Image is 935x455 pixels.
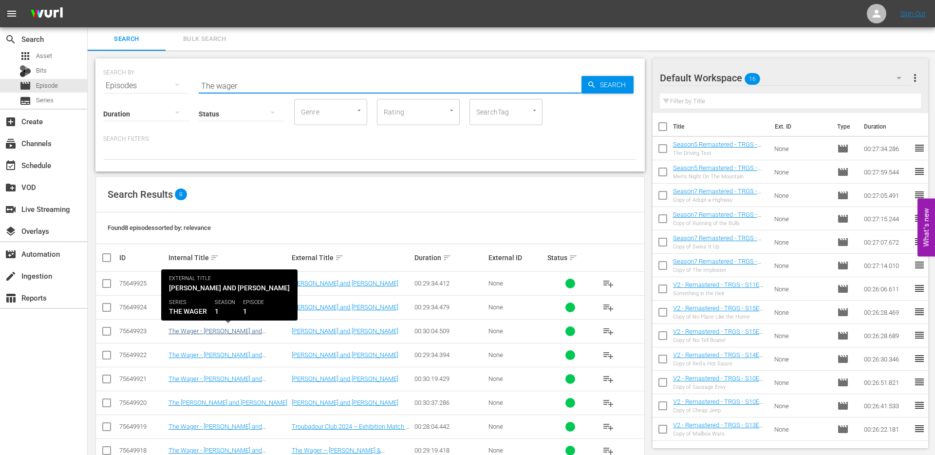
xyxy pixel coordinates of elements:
[673,431,767,437] div: Copy of Mailbox Wars
[596,76,634,94] span: Search
[443,253,451,262] span: sort
[168,375,266,390] a: The Wager - [PERSON_NAME] and [PERSON_NAME]
[292,327,398,335] a: [PERSON_NAME] and [PERSON_NAME]
[5,248,17,260] span: Automation
[488,399,544,406] div: None
[745,69,760,89] span: 16
[414,447,486,454] div: 00:29:19.418
[837,190,849,201] span: Episode
[673,141,761,155] a: Season5 Remastered - TRGS - S05E02 - The Driving Test
[914,399,925,411] span: reorder
[119,351,166,359] div: 75649922
[602,325,614,337] span: playlist_add
[168,399,287,406] a: The [PERSON_NAME] and [PERSON_NAME]
[673,150,767,156] div: The Driving Test
[900,10,926,18] a: Sign Out
[488,327,544,335] div: None
[597,272,620,295] button: playlist_add
[119,327,166,335] div: 75649923
[837,166,849,178] span: Episode
[914,189,925,201] span: reorder
[769,113,831,140] th: Ext. ID
[488,303,544,311] div: None
[597,296,620,319] button: playlist_add
[673,211,761,226] a: Season7 Remastered - TRGS - S07E01 - Running of the Bulls
[175,189,187,200] span: 8
[673,407,767,414] div: Copy of Cheap Jeep
[673,314,767,320] div: Copy of No Place Like the Home
[119,280,166,287] div: 75649925
[909,72,921,84] span: more_vert
[860,160,914,184] td: 00:27:59.544
[119,423,166,430] div: 75649919
[5,292,17,304] span: Reports
[602,373,614,385] span: playlist_add
[837,400,849,412] span: Episode
[119,254,166,262] div: ID
[837,306,849,318] span: Episode
[770,230,834,254] td: None
[210,253,219,262] span: sort
[914,259,925,271] span: reorder
[914,212,925,224] span: reorder
[770,254,834,277] td: None
[103,72,189,99] div: Episodes
[335,253,344,262] span: sort
[597,367,620,391] button: playlist_add
[673,290,767,297] div: Something in the Heir
[171,34,238,45] span: Bulk Search
[488,375,544,382] div: None
[168,303,266,318] a: The Wager - [PERSON_NAME] and [PERSON_NAME]
[860,371,914,394] td: 00:26:51.821
[292,303,398,311] a: [PERSON_NAME] and [PERSON_NAME]
[119,375,166,382] div: 75649921
[673,197,767,203] div: Copy of Adopt-a-Highway
[93,34,160,45] span: Search
[292,423,410,445] a: Troubadour Club 2024 – Exhibition Match – [PERSON_NAME] & East vs [PERSON_NAME] & [PERSON_NAME]
[108,224,211,231] span: Found 8 episodes sorted by: relevance
[488,447,544,454] div: None
[6,8,18,19] span: menu
[914,329,925,341] span: reorder
[673,304,766,319] a: V2 - Remastered - TRGS - S15E10 - No Place Like the Home
[914,376,925,388] span: reorder
[447,106,456,115] button: Open
[673,384,767,390] div: Copy of Sausage Envy
[673,351,766,366] a: V2 - Remastered - TRGS - S14E01 - Red's Hot Sauce
[36,51,52,61] span: Asset
[292,252,412,264] div: External Title
[673,173,767,180] div: Men's Night On The Mountain
[914,166,925,177] span: reorder
[860,301,914,324] td: 00:26:28.469
[860,347,914,371] td: 00:26:30.346
[914,423,925,435] span: reorder
[488,351,544,359] div: None
[837,423,849,435] span: Episode
[19,65,31,77] div: Bits
[103,135,637,143] p: Search Filters:
[488,280,544,287] div: None
[837,353,849,365] span: Episode
[602,397,614,409] span: playlist_add
[597,415,620,438] button: playlist_add
[837,213,849,225] span: Episode
[19,95,31,107] span: Series
[673,220,767,227] div: Copy of Running of the Bulls
[414,399,486,406] div: 00:30:37.286
[860,184,914,207] td: 00:27:05.491
[673,337,767,343] div: Copy of No Tell Boatel
[770,207,834,230] td: None
[837,377,849,388] span: Episode
[488,254,544,262] div: External ID
[119,447,166,454] div: 75649918
[19,80,31,92] span: Episode
[292,399,398,406] a: [PERSON_NAME] and [PERSON_NAME]
[673,281,766,296] a: V2 - Remastered - TRGS - S11E10 - Something in the Heir
[5,34,17,45] span: Search
[917,199,935,257] button: Open Feedback Widget
[860,277,914,301] td: 00:26:06.611
[5,116,17,128] span: Create
[168,351,266,366] a: The Wager - [PERSON_NAME] and [PERSON_NAME]
[673,398,766,413] a: V2 - Remastered - TRGS - S10E12 - Cheap Jeep
[673,113,769,140] th: Title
